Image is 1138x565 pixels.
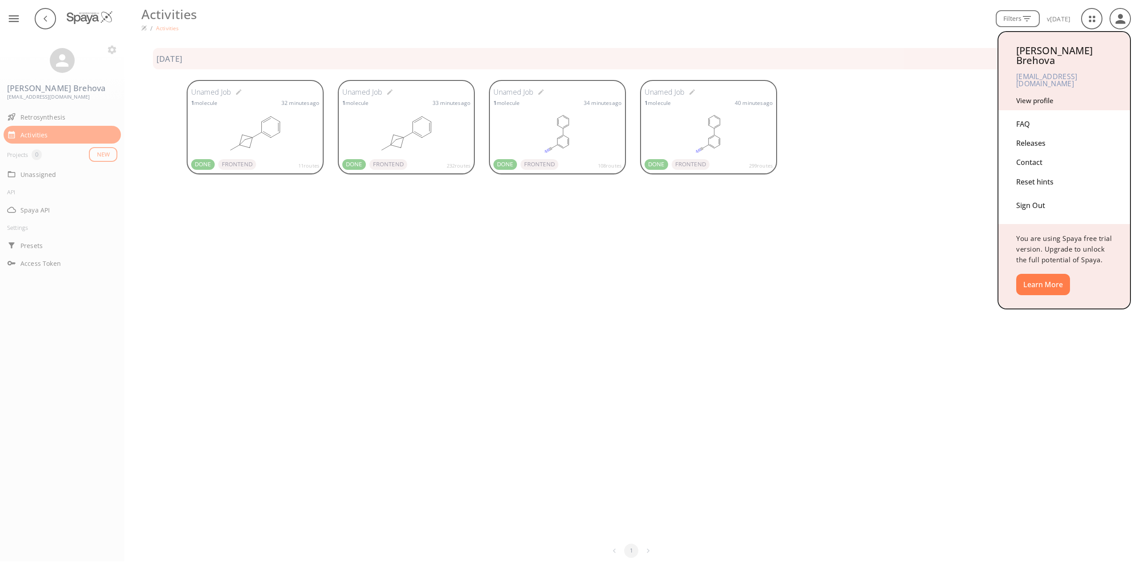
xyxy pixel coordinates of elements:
[1016,153,1112,172] div: Contact
[1016,172,1112,192] div: Reset hints
[1016,134,1112,153] div: Releases
[1016,96,1054,105] a: View profile
[1016,234,1112,264] span: You are using Spaya free trial version. Upgrade to unlock the full potential of Spaya.
[1016,45,1112,65] div: [PERSON_NAME] Brehova
[1016,274,1070,295] button: Learn More
[1016,192,1112,215] div: Sign Out
[1016,65,1112,95] div: [EMAIL_ADDRESS][DOMAIN_NAME]
[1016,115,1112,134] div: FAQ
